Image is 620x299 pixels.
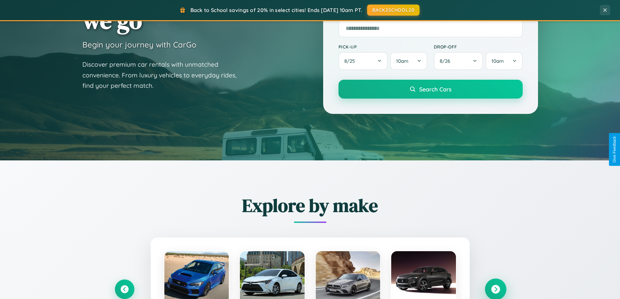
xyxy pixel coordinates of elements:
[367,5,420,16] button: BACK2SCHOOL20
[344,58,358,64] span: 8 / 25
[115,193,505,218] h2: Explore by make
[396,58,408,64] span: 10am
[338,80,523,99] button: Search Cars
[486,52,522,70] button: 10am
[82,40,197,49] h3: Begin your journey with CarGo
[338,44,427,49] label: Pick-up
[612,136,617,163] div: Give Feedback
[190,7,362,13] span: Back to School savings of 20% in select cities! Ends [DATE] 10am PT.
[440,58,453,64] span: 8 / 26
[390,52,427,70] button: 10am
[434,44,523,49] label: Drop-off
[434,52,483,70] button: 8/26
[419,86,451,93] span: Search Cars
[491,58,504,64] span: 10am
[82,59,245,91] p: Discover premium car rentals with unmatched convenience. From luxury vehicles to everyday rides, ...
[338,52,388,70] button: 8/25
